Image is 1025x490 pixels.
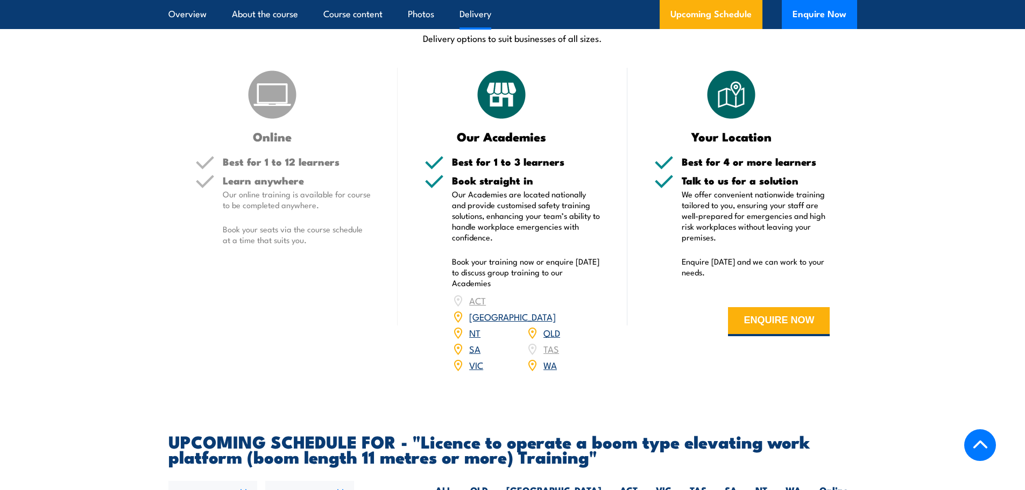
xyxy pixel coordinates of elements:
p: Our Academies are located nationally and provide customised safety training solutions, enhancing ... [452,189,600,243]
h5: Book straight in [452,175,600,186]
h3: Online [195,130,350,143]
a: [GEOGRAPHIC_DATA] [469,310,556,323]
p: Book your seats via the course schedule at a time that suits you. [223,224,371,245]
h3: Our Academies [425,130,579,143]
p: Enquire [DATE] and we can work to your needs. [682,256,830,278]
h3: Your Location [654,130,809,143]
h5: Best for 1 to 12 learners [223,157,371,167]
p: Our online training is available for course to be completed anywhere. [223,189,371,210]
h2: UPCOMING SCHEDULE FOR - "Licence to operate a boom type elevating work platform (boom length 11 m... [168,434,857,464]
a: QLD [543,326,560,339]
button: ENQUIRE NOW [728,307,830,336]
a: VIC [469,358,483,371]
h5: Learn anywhere [223,175,371,186]
h5: Talk to us for a solution [682,175,830,186]
p: Book your training now or enquire [DATE] to discuss group training to our Academies [452,256,600,288]
h5: Best for 1 to 3 learners [452,157,600,167]
a: WA [543,358,557,371]
p: Delivery options to suit businesses of all sizes. [168,32,857,44]
h5: Best for 4 or more learners [682,157,830,167]
a: NT [469,326,480,339]
p: We offer convenient nationwide training tailored to you, ensuring your staff are well-prepared fo... [682,189,830,243]
a: SA [469,342,480,355]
